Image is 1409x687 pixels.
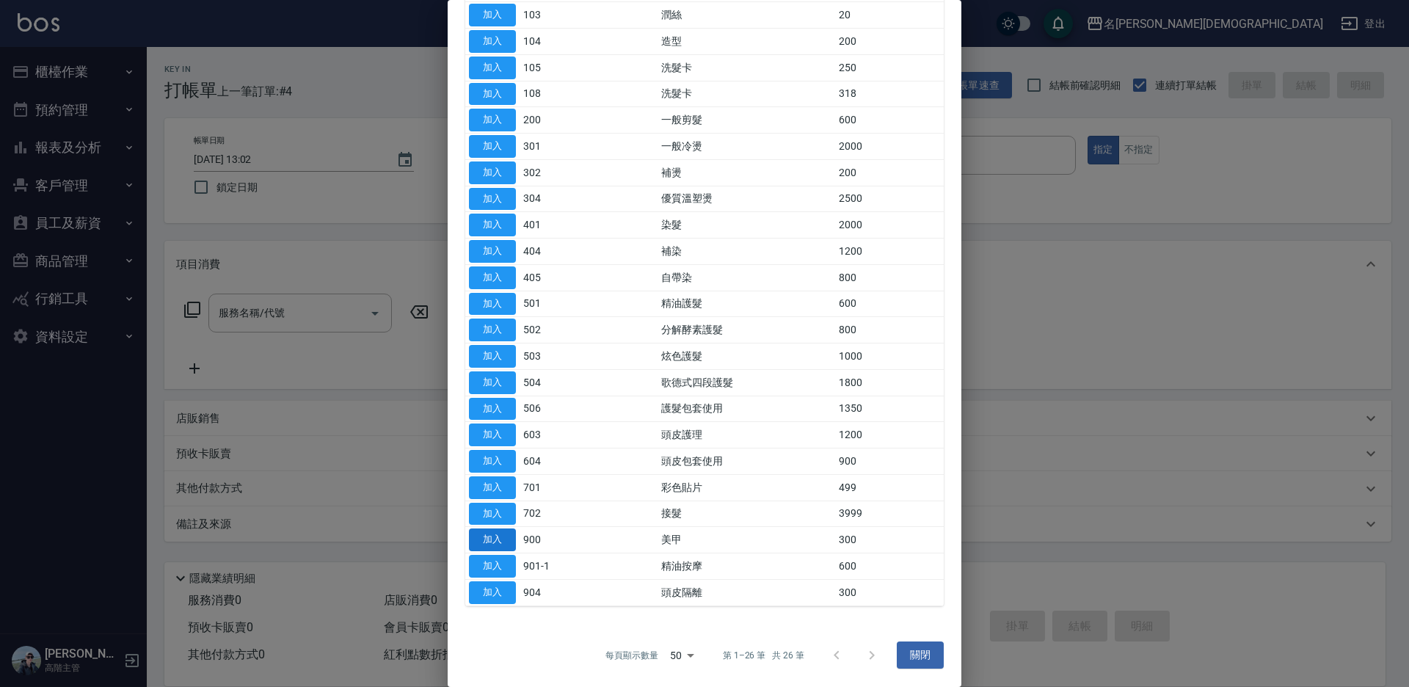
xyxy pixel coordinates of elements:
[469,555,516,578] button: 加入
[520,159,595,186] td: 302
[520,134,595,160] td: 301
[469,450,516,473] button: 加入
[835,29,944,55] td: 200
[469,30,516,53] button: 加入
[835,2,944,29] td: 20
[835,501,944,527] td: 3999
[658,134,835,160] td: 一般冷燙
[469,188,516,211] button: 加入
[835,186,944,212] td: 2500
[664,636,699,675] div: 50
[469,109,516,131] button: 加入
[835,317,944,343] td: 800
[658,474,835,501] td: 彩色貼片
[835,107,944,134] td: 600
[835,369,944,396] td: 1800
[658,212,835,239] td: 染髮
[520,186,595,212] td: 304
[658,317,835,343] td: 分解酵素護髮
[835,212,944,239] td: 2000
[469,266,516,289] button: 加入
[835,579,944,606] td: 300
[520,553,595,580] td: 901-1
[835,159,944,186] td: 200
[605,649,658,662] p: 每頁顯示數量
[658,54,835,81] td: 洗髮卡
[520,264,595,291] td: 405
[897,641,944,669] button: 關閉
[835,134,944,160] td: 2000
[658,501,835,527] td: 接髮
[658,396,835,422] td: 護髮包套使用
[469,371,516,394] button: 加入
[658,579,835,606] td: 頭皮隔離
[835,81,944,107] td: 318
[469,135,516,158] button: 加入
[658,107,835,134] td: 一般剪髮
[520,29,595,55] td: 104
[835,291,944,317] td: 600
[469,398,516,421] button: 加入
[835,448,944,475] td: 900
[835,54,944,81] td: 250
[469,345,516,368] button: 加入
[658,2,835,29] td: 潤絲
[835,474,944,501] td: 499
[520,369,595,396] td: 504
[520,396,595,422] td: 506
[520,422,595,448] td: 603
[520,212,595,239] td: 401
[658,369,835,396] td: 歌德式四段護髮
[658,422,835,448] td: 頭皮護理
[835,343,944,370] td: 1000
[469,57,516,79] button: 加入
[469,503,516,526] button: 加入
[469,581,516,604] button: 加入
[658,29,835,55] td: 造型
[520,54,595,81] td: 105
[658,264,835,291] td: 自帶染
[835,264,944,291] td: 800
[520,107,595,134] td: 200
[469,240,516,263] button: 加入
[723,649,804,662] p: 第 1–26 筆 共 26 筆
[658,343,835,370] td: 炫色護髮
[469,4,516,26] button: 加入
[520,448,595,475] td: 604
[658,81,835,107] td: 洗髮卡
[835,396,944,422] td: 1350
[520,343,595,370] td: 503
[658,159,835,186] td: 補燙
[520,81,595,107] td: 108
[469,161,516,184] button: 加入
[520,501,595,527] td: 702
[520,2,595,29] td: 103
[835,239,944,265] td: 1200
[658,186,835,212] td: 優質溫塑燙
[658,239,835,265] td: 補染
[835,422,944,448] td: 1200
[520,579,595,606] td: 904
[520,474,595,501] td: 701
[835,553,944,580] td: 600
[520,291,595,317] td: 501
[658,448,835,475] td: 頭皮包套使用
[469,476,516,499] button: 加入
[658,291,835,317] td: 精油護髮
[658,553,835,580] td: 精油按摩
[469,83,516,106] button: 加入
[469,528,516,551] button: 加入
[520,239,595,265] td: 404
[835,527,944,553] td: 300
[469,424,516,446] button: 加入
[469,214,516,236] button: 加入
[520,527,595,553] td: 900
[520,317,595,343] td: 502
[658,527,835,553] td: 美甲
[469,293,516,316] button: 加入
[469,319,516,341] button: 加入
